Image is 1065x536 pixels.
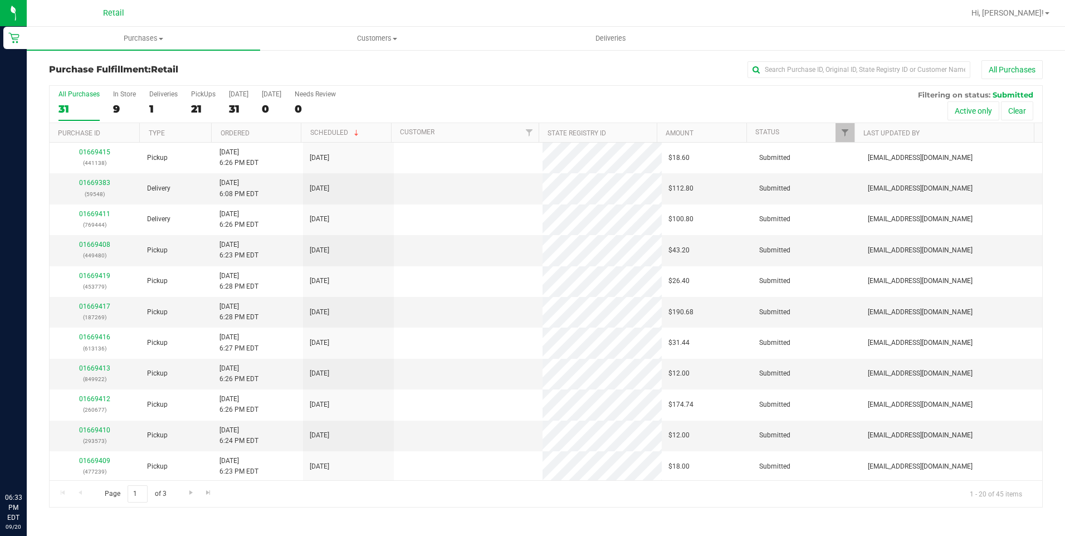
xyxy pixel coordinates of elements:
[868,276,973,286] span: [EMAIL_ADDRESS][DOMAIN_NAME]
[219,240,258,261] span: [DATE] 6:23 PM EDT
[993,90,1033,99] span: Submitted
[79,272,110,280] a: 01669419
[8,32,19,43] inline-svg: Retail
[151,64,178,75] span: Retail
[759,399,790,410] span: Submitted
[219,301,258,323] span: [DATE] 6:28 PM EDT
[668,153,690,163] span: $18.60
[868,399,973,410] span: [EMAIL_ADDRESS][DOMAIN_NAME]
[668,338,690,348] span: $31.44
[5,523,22,531] p: 09/20
[494,27,727,50] a: Deliveries
[128,485,148,503] input: 1
[836,123,854,142] a: Filter
[918,90,990,99] span: Filtering on status:
[759,368,790,379] span: Submitted
[229,90,248,98] div: [DATE]
[103,8,124,18] span: Retail
[56,405,134,415] p: (260677)
[759,461,790,472] span: Submitted
[79,364,110,372] a: 01669413
[58,129,100,137] a: Purchase ID
[56,158,134,168] p: (441138)
[56,250,134,261] p: (449480)
[58,103,100,115] div: 31
[219,332,258,353] span: [DATE] 6:27 PM EDT
[113,103,136,115] div: 9
[147,399,168,410] span: Pickup
[219,363,258,384] span: [DATE] 6:26 PM EDT
[79,395,110,403] a: 01669412
[668,245,690,256] span: $43.20
[229,103,248,115] div: 31
[668,399,693,410] span: $174.74
[868,183,973,194] span: [EMAIL_ADDRESS][DOMAIN_NAME]
[295,103,336,115] div: 0
[56,312,134,323] p: (187269)
[868,214,973,225] span: [EMAIL_ADDRESS][DOMAIN_NAME]
[149,103,178,115] div: 1
[668,461,690,472] span: $18.00
[149,90,178,98] div: Deliveries
[27,33,260,43] span: Purchases
[261,33,493,43] span: Customers
[262,103,281,115] div: 0
[79,148,110,156] a: 01669415
[147,214,170,225] span: Delivery
[668,307,693,318] span: $190.68
[95,485,175,503] span: Page of 3
[5,493,22,523] p: 06:33 PM EDT
[310,368,329,379] span: [DATE]
[868,368,973,379] span: [EMAIL_ADDRESS][DOMAIN_NAME]
[260,27,494,50] a: Customers
[219,178,258,199] span: [DATE] 6:08 PM EDT
[961,485,1031,502] span: 1 - 20 of 45 items
[79,457,110,465] a: 01669409
[56,343,134,354] p: (613136)
[868,307,973,318] span: [EMAIL_ADDRESS][DOMAIN_NAME]
[759,214,790,225] span: Submitted
[113,90,136,98] div: In Store
[759,183,790,194] span: Submitted
[947,101,999,120] button: Active only
[79,179,110,187] a: 01669383
[868,153,973,163] span: [EMAIL_ADDRESS][DOMAIN_NAME]
[219,394,258,415] span: [DATE] 6:26 PM EDT
[759,430,790,441] span: Submitted
[191,90,216,98] div: PickUps
[149,129,165,137] a: Type
[56,189,134,199] p: (59548)
[295,90,336,98] div: Needs Review
[219,147,258,168] span: [DATE] 6:26 PM EDT
[183,485,199,500] a: Go to the next page
[748,61,970,78] input: Search Purchase ID, Original ID, State Registry ID or Customer Name...
[868,430,973,441] span: [EMAIL_ADDRESS][DOMAIN_NAME]
[56,436,134,446] p: (293573)
[668,276,690,286] span: $26.40
[759,276,790,286] span: Submitted
[310,399,329,410] span: [DATE]
[868,338,973,348] span: [EMAIL_ADDRESS][DOMAIN_NAME]
[79,241,110,248] a: 01669408
[666,129,693,137] a: Amount
[27,27,260,50] a: Purchases
[79,303,110,310] a: 01669417
[147,368,168,379] span: Pickup
[759,245,790,256] span: Submitted
[310,461,329,472] span: [DATE]
[668,430,690,441] span: $12.00
[310,430,329,441] span: [DATE]
[219,425,258,446] span: [DATE] 6:24 PM EDT
[147,183,170,194] span: Delivery
[310,245,329,256] span: [DATE]
[310,183,329,194] span: [DATE]
[759,153,790,163] span: Submitted
[221,129,250,137] a: Ordered
[219,271,258,292] span: [DATE] 6:28 PM EDT
[971,8,1044,17] span: Hi, [PERSON_NAME]!
[147,430,168,441] span: Pickup
[310,129,361,137] a: Scheduled
[1001,101,1033,120] button: Clear
[56,374,134,384] p: (849922)
[868,245,973,256] span: [EMAIL_ADDRESS][DOMAIN_NAME]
